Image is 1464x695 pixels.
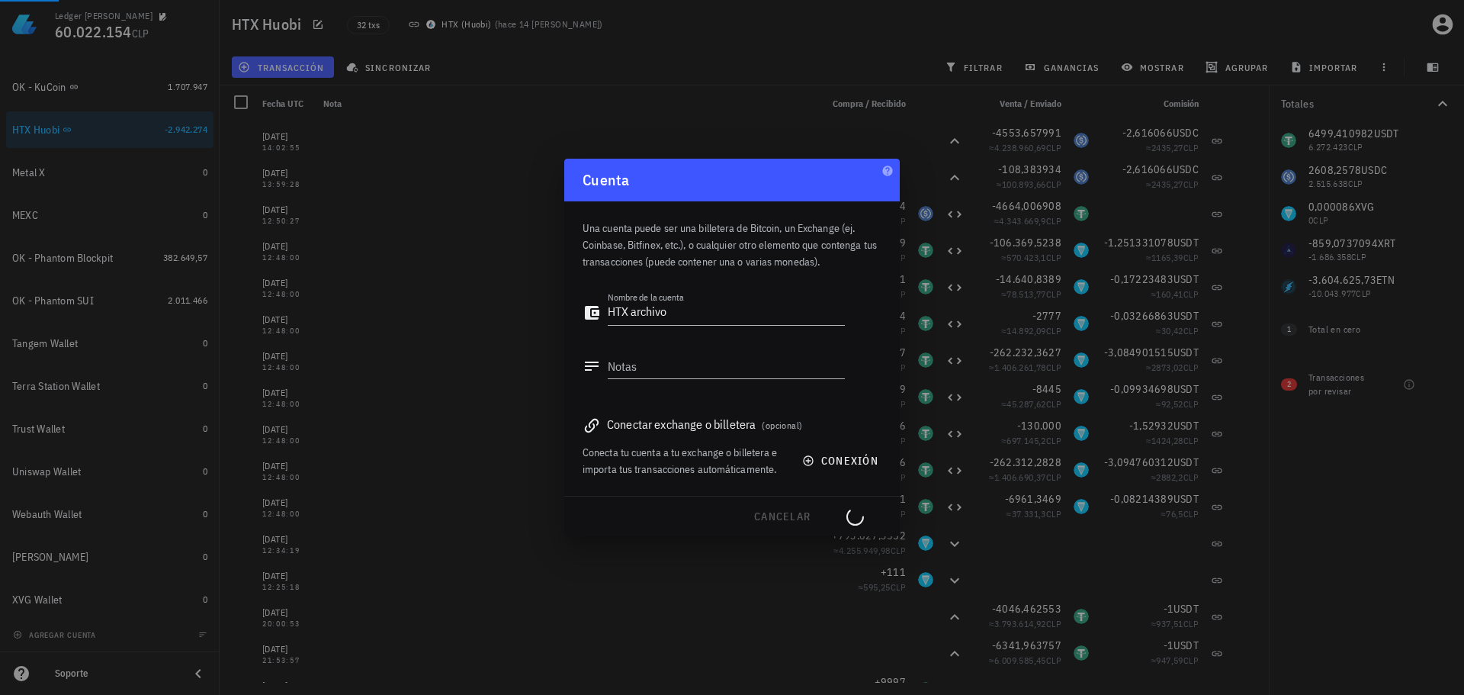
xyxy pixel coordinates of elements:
[583,444,784,478] div: Conecta tu cuenta a tu exchange o billetera e importa tus transacciones automáticamente.
[608,291,684,303] label: Nombre de la cuenta
[805,454,878,468] span: conexión
[793,447,891,475] button: conexión
[762,420,802,431] span: (opcional)
[583,413,881,435] div: Conectar exchange o billetera
[583,201,881,279] div: Una cuenta puede ser una billetera de Bitcoin, un Exchange (ej. Coinbase, Bitfinex, etc.), o cual...
[564,159,900,201] div: Cuenta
